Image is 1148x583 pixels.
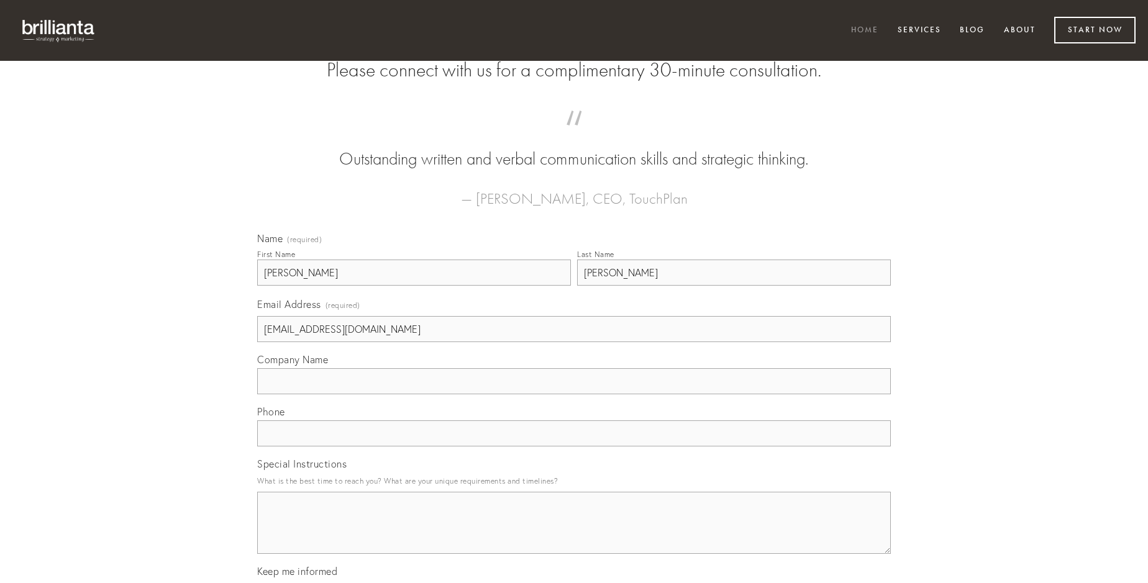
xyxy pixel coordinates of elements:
[257,405,285,418] span: Phone
[257,472,891,489] p: What is the best time to reach you? What are your unique requirements and timelines?
[326,297,360,314] span: (required)
[287,236,322,243] span: (required)
[257,298,321,310] span: Email Address
[12,12,106,48] img: brillianta - research, strategy, marketing
[577,250,614,259] div: Last Name
[277,123,871,171] blockquote: Outstanding written and verbal communication skills and strategic thinking.
[277,171,871,211] figcaption: — [PERSON_NAME], CEO, TouchPlan
[952,20,993,41] a: Blog
[1054,17,1136,43] a: Start Now
[257,565,337,577] span: Keep me informed
[890,20,949,41] a: Services
[996,20,1044,41] a: About
[277,123,871,147] span: “
[257,232,283,245] span: Name
[257,353,328,366] span: Company Name
[843,20,886,41] a: Home
[257,58,891,82] h2: Please connect with us for a complimentary 30-minute consultation.
[257,250,295,259] div: First Name
[257,458,347,470] span: Special Instructions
